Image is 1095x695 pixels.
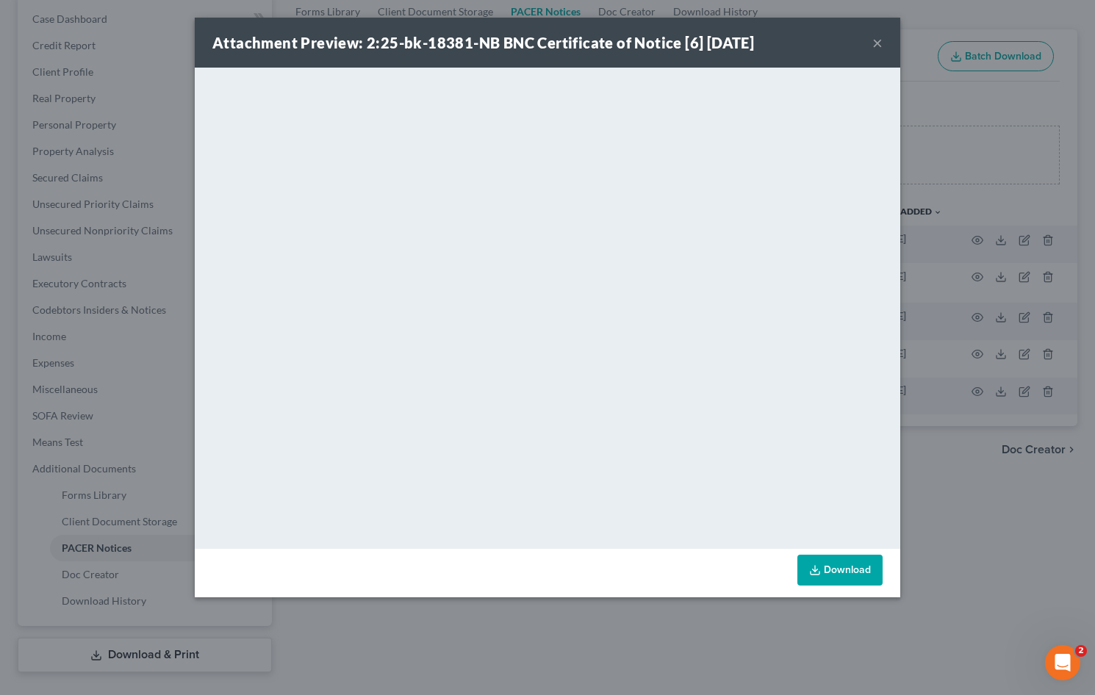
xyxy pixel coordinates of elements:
button: × [872,34,883,51]
span: 2 [1075,645,1087,657]
iframe: Intercom live chat [1045,645,1080,680]
strong: Attachment Preview: 2:25-bk-18381-NB BNC Certificate of Notice [6] [DATE] [212,34,754,51]
a: Download [797,555,883,586]
iframe: <object ng-attr-data='[URL][DOMAIN_NAME]' type='application/pdf' width='100%' height='650px'></ob... [195,68,900,545]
